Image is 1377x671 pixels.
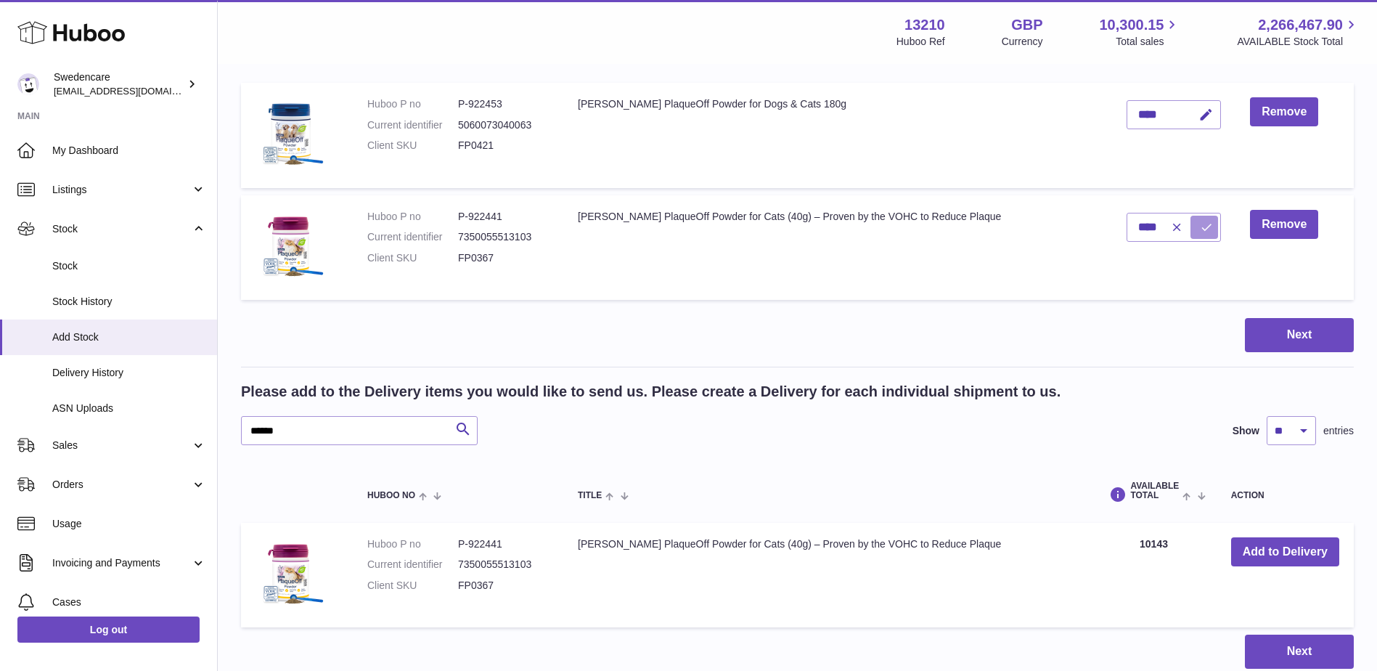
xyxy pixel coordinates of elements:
span: 2,266,467.90 [1258,15,1343,35]
dd: 7350055513103 [458,230,549,244]
span: Total sales [1116,35,1180,49]
img: gemma.horsfield@swedencare.co.uk [17,73,39,95]
span: Title [578,491,602,500]
span: Add Stock [52,330,206,344]
button: Add to Delivery [1231,537,1339,567]
a: 10,300.15 Total sales [1099,15,1180,49]
img: ProDen PlaqueOff Powder for Dogs & Cats 180g [256,97,328,170]
h2: Please add to the Delivery items you would like to send us. Please create a Delivery for each ind... [241,382,1061,402]
span: Huboo no [367,491,415,500]
dt: Huboo P no [367,537,458,551]
dt: Huboo P no [367,210,458,224]
span: My Dashboard [52,144,206,158]
td: [PERSON_NAME] PlaqueOff Powder for Cats (40g) – Proven by the VOHC to Reduce Plaque [563,195,1112,301]
span: Invoicing and Payments [52,556,191,570]
td: 10143 [1091,523,1216,628]
button: Remove [1250,97,1318,127]
dd: P-922453 [458,97,549,111]
dd: FP0367 [458,579,549,593]
span: AVAILABLE Stock Total [1237,35,1360,49]
span: Sales [52,439,191,452]
dt: Client SKU [367,579,458,593]
a: Log out [17,617,200,643]
div: Swedencare [54,70,184,98]
dt: Current identifier [367,118,458,132]
span: Listings [52,183,191,197]
dd: 7350055513103 [458,558,549,572]
span: Stock [52,259,206,273]
label: Show [1233,424,1259,438]
dt: Client SKU [367,139,458,152]
div: Action [1231,491,1339,500]
button: Remove [1250,210,1318,240]
a: 2,266,467.90 AVAILABLE Stock Total [1237,15,1360,49]
img: ProDen PlaqueOff Powder for Cats (40g) – Proven by the VOHC to Reduce Plaque [256,210,328,282]
strong: GBP [1011,15,1042,35]
span: Orders [52,478,191,492]
img: ProDen PlaqueOff Powder for Cats (40g) – Proven by the VOHC to Reduce Plaque [256,537,328,610]
span: [EMAIL_ADDRESS][DOMAIN_NAME] [54,85,213,97]
dt: Client SKU [367,251,458,265]
dd: P-922441 [458,537,549,551]
span: Stock History [52,295,206,309]
td: [PERSON_NAME] PlaqueOff Powder for Cats (40g) – Proven by the VOHC to Reduce Plaque [563,523,1091,628]
dd: 5060073040063 [458,118,549,132]
dt: Current identifier [367,230,458,244]
span: AVAILABLE Total [1130,481,1179,500]
div: Huboo Ref [896,35,945,49]
span: 10,300.15 [1099,15,1164,35]
dd: P-922441 [458,210,549,224]
strong: 13210 [904,15,945,35]
span: Cases [52,595,206,609]
dt: Current identifier [367,558,458,572]
dd: FP0421 [458,139,549,152]
span: Stock [52,222,191,236]
span: Delivery History [52,366,206,380]
dt: Huboo P no [367,97,458,111]
button: Next [1245,318,1354,352]
div: Currency [1002,35,1043,49]
td: [PERSON_NAME] PlaqueOff Powder for Dogs & Cats 180g [563,83,1112,188]
dd: FP0367 [458,251,549,265]
span: Usage [52,517,206,531]
span: ASN Uploads [52,402,206,415]
span: entries [1323,424,1354,438]
button: Next [1245,635,1354,669]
